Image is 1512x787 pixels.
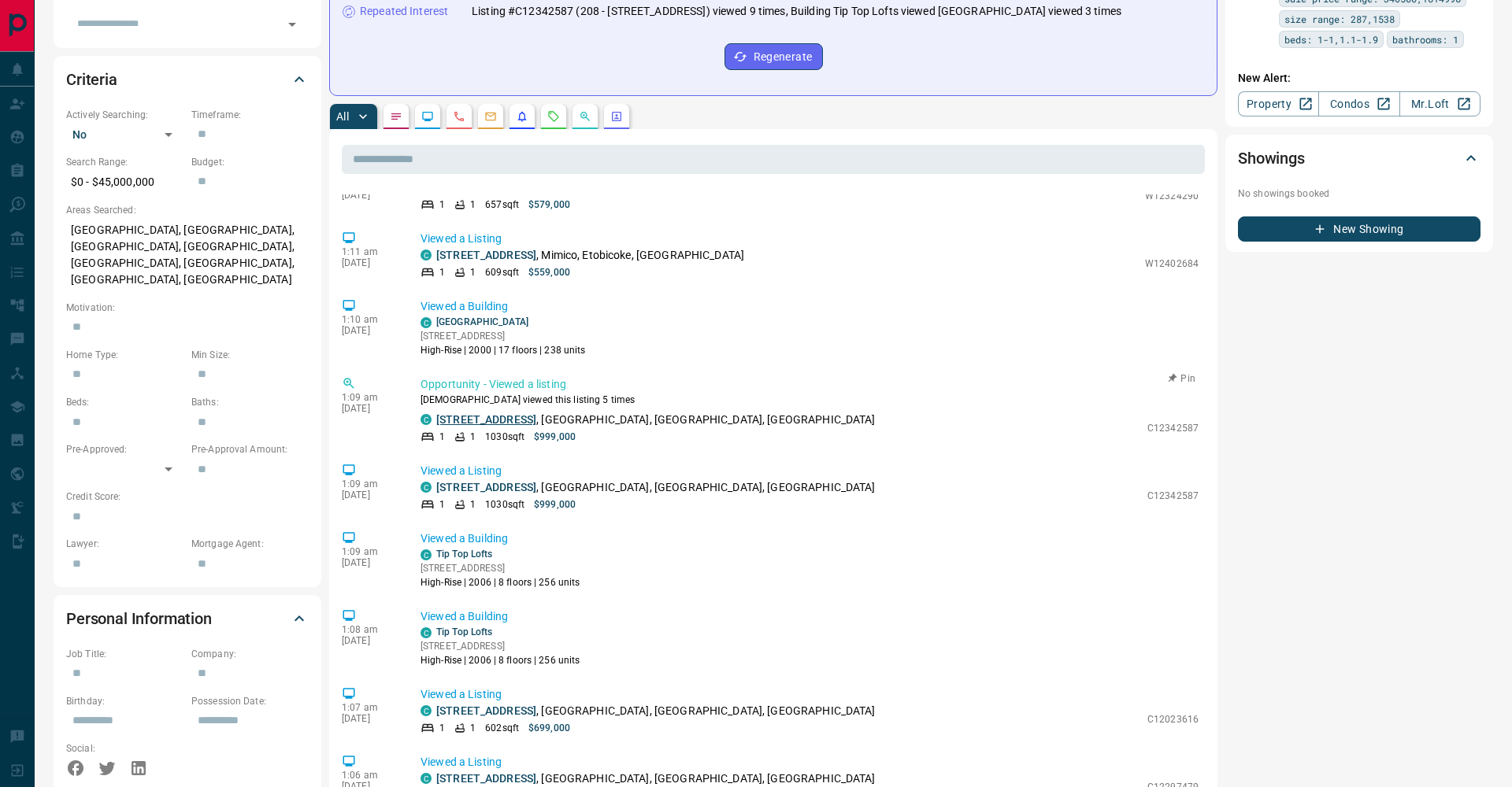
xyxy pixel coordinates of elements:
p: C12023616 [1147,712,1199,726]
button: New Showing [1238,216,1480,242]
p: 1:08 am [342,624,397,635]
p: 1 [470,265,476,279]
p: Social: [66,741,183,756]
a: Condos [1318,91,1399,116]
p: 657 sqft [485,198,519,212]
a: [STREET_ADDRESS] [436,481,536,493]
p: 1 [470,198,476,212]
p: Home Type: [66,348,183,362]
span: size range: 287,1538 [1284,11,1395,27]
p: , Mimico, Etobicoke, [GEOGRAPHIC_DATA] [436,247,744,264]
p: Viewed a Listing [421,231,1199,247]
p: 1:09 am [342,478,397,490]
p: [DATE] [342,713,397,724]
p: [DATE] [342,490,397,501]
p: $699,000 [528,721,570,735]
p: 1 [439,721,445,735]
p: [STREET_ADDRESS] [421,639,580,653]
svg: Notes [390,110,402,123]
span: beds: 1-1,1.1-1.9 [1284,31,1378,47]
p: 1 [470,497,476,512]
p: High-Rise | 2006 | 8 floors | 256 units [421,575,580,589]
p: 1 [439,265,445,279]
p: Mortgage Agent: [191,537,309,551]
a: [GEOGRAPHIC_DATA] [436,316,528,327]
div: Showings [1238,139,1480,177]
div: condos.ca [421,482,432,493]
p: Viewed a Building [421,298,1199,315]
a: [STREET_ADDRESS] [436,413,536,426]
p: 1 [439,198,445,212]
p: Viewed a Listing [421,754,1199,770]
p: [STREET_ADDRESS] [421,561,580,575]
div: condos.ca [421,249,432,260]
p: [DATE] [342,635,397,646]
p: Listing #C12342587 (208 - [STREET_ADDRESS]) viewed 9 times, Building Tip Top Lofts viewed [GEOGRA... [472,3,1121,20]
p: Viewed a Building [421,530,1199,547]
p: 1 [439,497,445,512]
button: Regenerate [724,43,823,70]
p: High-Rise | 2000 | 17 floors | 238 units [421,343,586,357]
p: Company: [191,647,309,661]
p: Possession Date: [191,694,309,708]
h2: Personal Information [66,606,212,631]
a: Mr.Loft [1399,91,1480,116]
svg: Emails [484,110,497,123]
p: $559,000 [528,265,570,279]
p: High-Rise | 2006 | 8 floors | 256 units [421,653,580,667]
p: C12342587 [1147,489,1199,503]
h2: Criteria [66,67,117,92]
p: 1:11 am [342,246,397,257]
p: 1030 sqft [485,497,524,512]
p: $579,000 [528,198,570,212]
a: Tip Top Lofts [436,626,492,637]
p: 1:10 am [342,314,397,325]
p: [DATE] [342,557,397,568]
p: 1030 sqft [485,430,524,444]
p: Pre-Approval Amount: [191,442,309,456]
p: [DATE] [342,325,397,336]
div: condos.ca [421,414,432,425]
div: No [66,122,183,147]
a: Tip Top Lofts [436,549,492,560]
a: [STREET_ADDRESS] [436,249,536,261]
div: condos.ca [421,773,432,784]
a: [STREET_ADDRESS] [436,772,536,785]
p: Motivation: [66,301,309,315]
p: Areas Searched: [66,203,309,217]
div: Personal Information [66,600,309,637]
span: bathrooms: 1 [1392,31,1458,47]
p: Viewed a Building [421,608,1199,625]
a: [STREET_ADDRESS] [436,704,536,717]
div: condos.ca [421,705,432,716]
p: 609 sqft [485,265,519,279]
p: 1:09 am [342,392,397,403]
p: Search Range: [66,155,183,169]
p: New Alert: [1238,70,1480,87]
p: C12342587 [1147,421,1199,435]
svg: Opportunities [579,110,591,123]
svg: Requests [547,110,560,123]
p: 1:09 am [342,546,397,557]
p: , [GEOGRAPHIC_DATA], [GEOGRAPHIC_DATA], [GEOGRAPHIC_DATA] [436,412,876,428]
p: W12324290 [1145,189,1199,203]
p: W12402684 [1145,257,1199,271]
div: condos.ca [421,317,432,328]
p: $999,000 [534,497,576,512]
p: Viewed a Listing [421,686,1199,703]
p: 602 sqft [485,721,519,735]
p: 1:07 am [342,702,397,713]
p: [STREET_ADDRESS] [421,329,586,343]
p: Baths: [191,395,309,409]
p: Beds: [66,395,183,409]
a: Property [1238,91,1319,116]
p: Credit Score: [66,490,309,504]
button: Pin [1159,371,1205,386]
p: No showings booked [1238,187,1480,201]
p: Pre-Approved: [66,442,183,456]
p: [DATE] [342,403,397,414]
p: Min Size: [191,348,309,362]
p: Timeframe: [191,108,309,122]
p: Job Title: [66,647,183,661]
svg: Listing Alerts [516,110,528,123]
